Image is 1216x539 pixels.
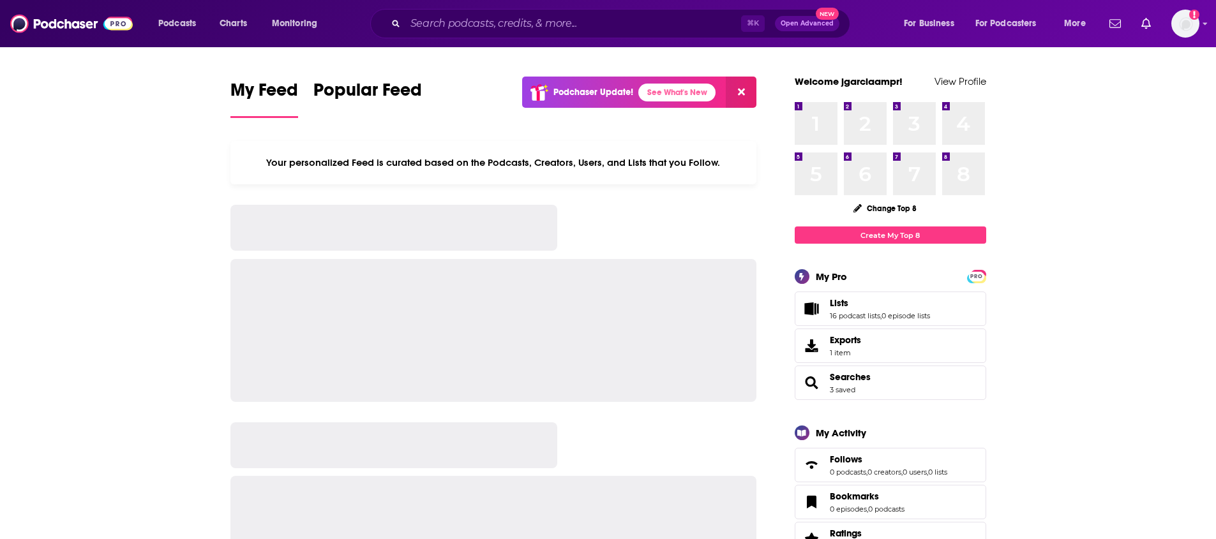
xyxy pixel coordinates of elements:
[830,454,862,465] span: Follows
[830,334,861,346] span: Exports
[553,87,633,98] p: Podchaser Update!
[799,337,825,355] span: Exports
[799,456,825,474] a: Follows
[830,528,862,539] span: Ratings
[799,374,825,392] a: Searches
[895,13,970,34] button: open menu
[220,15,247,33] span: Charts
[405,13,741,34] input: Search podcasts, credits, & more...
[880,311,882,320] span: ,
[816,8,839,20] span: New
[795,226,986,244] a: Create My Top 8
[846,200,925,216] button: Change Top 8
[795,448,986,482] span: Follows
[382,9,862,38] div: Search podcasts, credits, & more...
[313,79,422,118] a: Popular Feed
[1064,15,1086,33] span: More
[830,385,855,394] a: 3 saved
[149,13,213,34] button: open menu
[830,468,866,476] a: 0 podcasts
[830,311,880,320] a: 16 podcast lists
[1104,13,1126,34] a: Show notifications dropdown
[830,491,879,502] span: Bookmarks
[969,271,984,281] a: PRO
[795,292,986,326] span: Lists
[1171,10,1199,38] img: User Profile
[1189,10,1199,20] svg: Add a profile image
[1055,13,1102,34] button: open menu
[830,505,867,513] a: 0 episodes
[1136,13,1156,34] a: Show notifications dropdown
[795,485,986,519] span: Bookmarks
[816,270,847,283] div: My Pro
[868,505,904,513] a: 0 podcasts
[230,79,298,108] span: My Feed
[799,300,825,318] a: Lists
[830,348,861,357] span: 1 item
[781,20,834,27] span: Open Advanced
[967,13,1055,34] button: open menu
[935,75,986,87] a: View Profile
[10,11,133,36] img: Podchaser - Follow, Share and Rate Podcasts
[969,272,984,281] span: PRO
[263,13,334,34] button: open menu
[741,15,765,32] span: ⌘ K
[272,15,317,33] span: Monitoring
[975,15,1037,33] span: For Podcasters
[830,297,930,309] a: Lists
[830,454,947,465] a: Follows
[775,16,839,31] button: Open AdvancedNew
[927,468,928,476] span: ,
[830,371,871,383] a: Searches
[799,493,825,511] a: Bookmarks
[1171,10,1199,38] button: Show profile menu
[795,329,986,363] a: Exports
[867,468,901,476] a: 0 creators
[830,297,848,309] span: Lists
[795,365,986,400] span: Searches
[230,79,298,118] a: My Feed
[928,468,947,476] a: 0 lists
[830,491,904,502] a: Bookmarks
[313,79,422,108] span: Popular Feed
[867,505,868,513] span: ,
[795,75,903,87] a: Welcome jgarciaampr!
[638,84,716,101] a: See What's New
[903,468,927,476] a: 0 users
[158,15,196,33] span: Podcasts
[1171,10,1199,38] span: Logged in as jgarciaampr
[830,528,904,539] a: Ratings
[866,468,867,476] span: ,
[816,427,866,439] div: My Activity
[230,141,757,184] div: Your personalized Feed is curated based on the Podcasts, Creators, Users, and Lists that you Follow.
[901,468,903,476] span: ,
[882,311,930,320] a: 0 episode lists
[211,13,255,34] a: Charts
[904,15,954,33] span: For Business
